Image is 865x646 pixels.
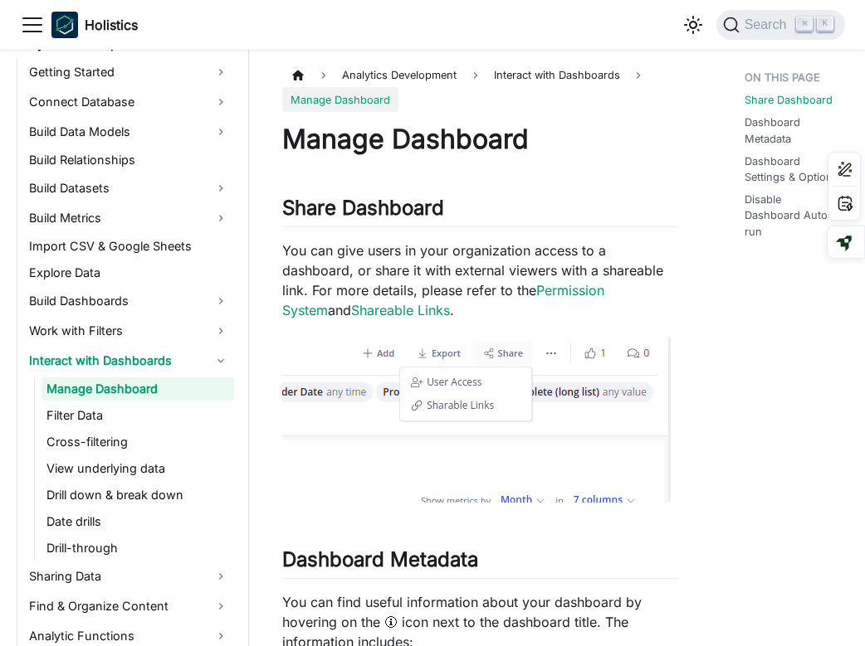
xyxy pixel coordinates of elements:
[716,10,845,40] button: Search (Command+K)
[42,430,234,454] a: Cross-filtering
[42,510,234,533] a: Date drills
[24,593,234,619] a: Find & Organize Content
[24,235,234,258] a: Import CSV & Google Sheets
[282,282,604,318] a: Permission System
[24,288,234,314] a: Build Dashboards
[282,63,314,87] a: Home page
[24,563,234,590] a: Sharing Data
[24,261,234,284] a: Explore Data
[282,240,678,320] p: You can give users in your organization access to a dashboard, or share it with external viewers ...
[282,63,678,112] nav: Breadcrumbs
[745,192,839,240] a: Disable Dashboard Auto-run
[740,17,797,32] span: Search
[42,457,234,480] a: View underlying data
[817,17,833,32] kbd: K
[42,483,234,507] a: Drill down & break down
[486,63,628,87] span: Interact with Dashboards
[24,347,234,374] a: Interact with Dashboards
[24,205,234,231] a: Build Metrics
[24,119,234,145] a: Build Data Models
[24,59,234,85] a: Getting Started
[745,92,833,108] a: Share Dashboard
[24,89,234,115] a: Connect Database
[24,148,234,172] a: Build Relationships
[282,196,678,227] h2: Share Dashboard
[282,547,678,579] h2: Dashboard Metadata
[334,63,465,87] span: Analytics Development
[20,12,45,37] button: Toggle navigation bar
[24,318,234,344] a: Work with Filters
[351,302,450,318] a: Shareable Links
[51,12,138,38] a: HolisticsHolistics
[745,114,839,146] a: Dashboard Metadata
[680,12,706,38] button: Switch between dark and light mode (currently light mode)
[282,87,398,111] span: Manage Dashboard
[51,12,78,38] img: Holistics
[796,17,813,32] kbd: ⌘
[24,175,234,202] a: Build Datasets
[745,153,839,185] a: Dashboard Settings & Options
[85,15,138,35] b: Holistics
[42,377,234,401] a: Manage Dashboard
[42,404,234,427] a: Filter Data
[42,537,234,560] a: Drill-through
[282,123,678,156] h1: Manage Dashboard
